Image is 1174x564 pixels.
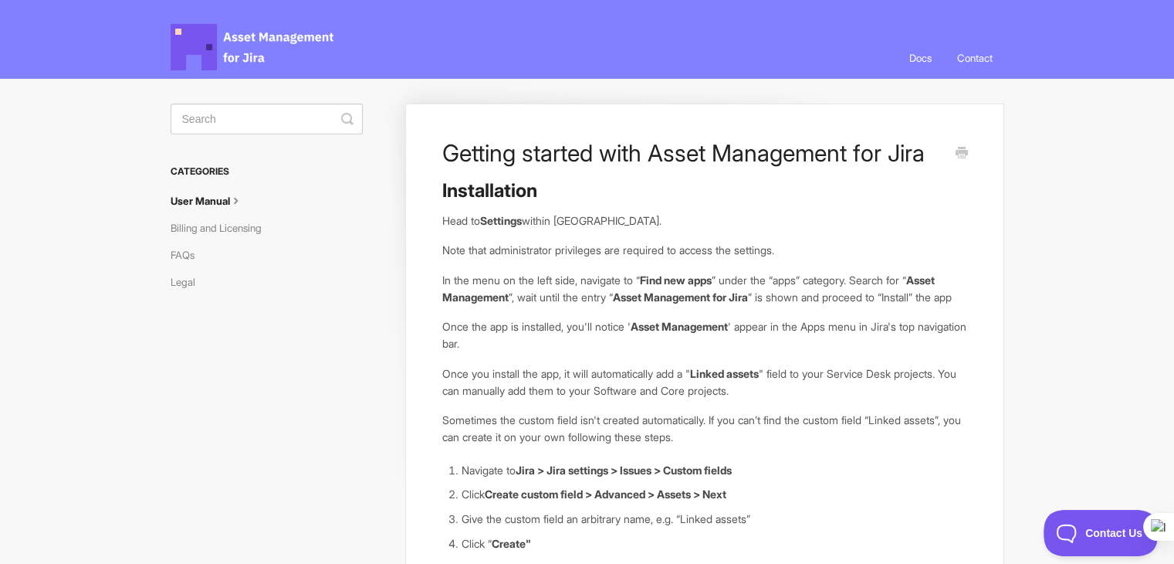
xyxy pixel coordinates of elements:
[956,145,968,162] a: Print this Article
[442,242,967,259] p: Note that administrator privileges are required to access the settings.
[479,214,521,227] strong: Settings
[171,243,206,267] a: FAQs
[689,367,758,380] strong: Linked assets
[442,274,934,304] strong: Asset Management
[484,488,726,501] strong: Create custom field > Advanced > Assets > Next
[630,320,727,333] strong: Asset Management
[171,216,273,240] a: Billing and Licensing
[442,365,967,399] p: Once you install the app, it will automatically add a " " field to your Service Desk projects. Yo...
[461,462,967,479] li: Navigate to
[442,272,967,305] p: In the menu on the left side, navigate to “ ” under the “apps” category. Search for “ ”, wait unt...
[171,158,363,185] h3: Categories
[171,24,336,70] span: Asset Management for Jira Docs
[491,537,530,550] strong: Create"
[461,535,967,552] li: Click “
[946,37,1004,79] a: Contact
[442,412,967,445] p: Sometimes the custom field isn't created automatically. If you can’t find the custom field “Linke...
[461,511,967,528] li: Give the custom field an arbitrary name, e.g. “Linked assets”
[898,37,943,79] a: Docs
[442,318,967,352] p: Once the app is installed, you'll notice ' ' appear in the Apps menu in Jira's top navigation bar.
[442,178,967,203] h2: Installation
[515,464,731,477] strong: Jira > Jira settings > Issues > Custom fields
[171,270,207,294] a: Legal
[461,486,967,503] li: Click
[639,274,711,287] strong: Find new apps
[171,189,255,213] a: User Manual
[612,290,747,304] strong: Asset Management for Jira
[442,139,944,167] h1: Getting started with Asset Management for Jira
[171,104,363,134] input: Search
[1044,510,1159,556] iframe: Toggle Customer Support
[442,212,967,229] p: Head to within [GEOGRAPHIC_DATA].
